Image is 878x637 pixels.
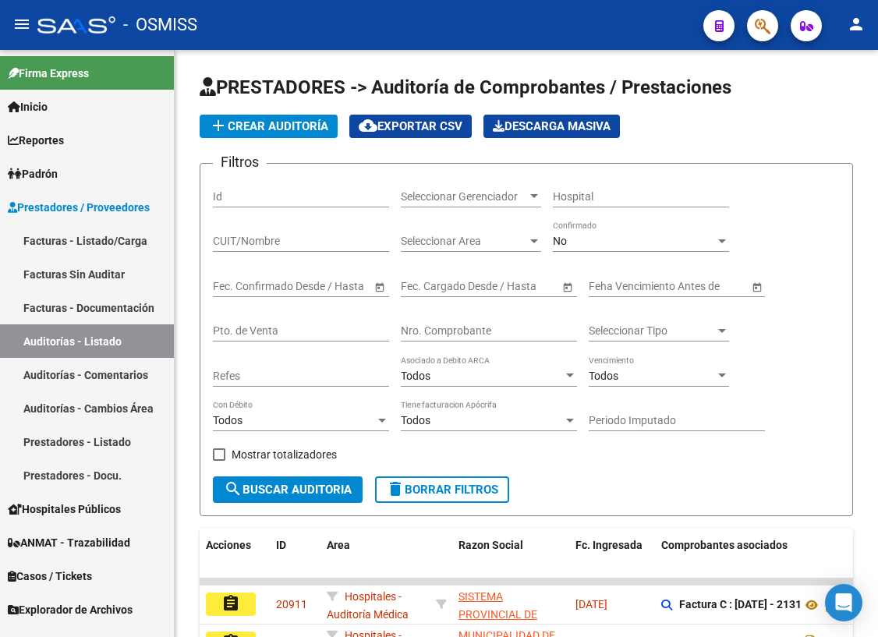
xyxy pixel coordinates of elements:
mat-icon: person [847,15,866,34]
span: Exportar CSV [359,119,462,133]
button: Open calendar [371,278,388,295]
mat-icon: search [224,480,243,498]
span: Seleccionar Gerenciador [401,190,527,203]
mat-icon: delete [386,480,405,498]
h3: Filtros [213,151,267,173]
span: Todos [213,414,243,426]
span: Fc. Ingresada [575,539,643,551]
mat-icon: cloud_download [359,116,377,135]
span: [DATE] [575,598,607,610]
app-download-masive: Descarga masiva de comprobantes (adjuntos) [483,115,620,138]
span: ID [276,539,286,551]
input: Fecha fin [283,280,359,293]
mat-icon: menu [12,15,31,34]
div: - 30691822849 [458,588,563,621]
button: Exportar CSV [349,115,472,138]
button: Open calendar [749,278,765,295]
datatable-header-cell: ID [270,529,320,597]
datatable-header-cell: Area [320,529,430,597]
input: Fecha inicio [401,280,458,293]
span: Razon Social [458,539,523,551]
span: PRESTADORES -> Auditoría de Comprobantes / Prestaciones [200,76,731,98]
span: Area [327,539,350,551]
button: Crear Auditoría [200,115,338,138]
span: Crear Auditoría [209,119,328,133]
span: Inicio [8,98,48,115]
button: Buscar Auditoria [213,476,363,503]
span: Todos [401,370,430,382]
span: Seleccionar Tipo [589,324,715,338]
span: 20911 [276,598,307,610]
span: Buscar Auditoria [224,483,352,497]
mat-icon: assignment [221,594,240,613]
button: Open calendar [559,278,575,295]
span: Hospitales - Auditoría Médica [327,590,409,621]
span: Mostrar totalizadores [232,445,337,464]
span: No [553,235,567,247]
span: Explorador de Archivos [8,601,133,618]
span: Borrar Filtros [386,483,498,497]
span: Hospitales Públicos [8,501,121,518]
span: Seleccionar Area [401,235,527,248]
span: Acciones [206,539,251,551]
i: Descargar documento [822,592,842,617]
strong: Factura C : [DATE] - 2131 [679,599,802,611]
input: Fecha fin [471,280,547,293]
span: Todos [589,370,618,382]
span: ANMAT - Trazabilidad [8,534,130,551]
datatable-header-cell: Razon Social [452,529,569,597]
span: Comprobantes asociados [661,539,788,551]
datatable-header-cell: Acciones [200,529,270,597]
button: Descarga Masiva [483,115,620,138]
span: Descarga Masiva [493,119,611,133]
span: Casos / Tickets [8,568,92,585]
span: Todos [401,414,430,426]
span: Padrón [8,165,58,182]
div: Open Intercom Messenger [825,584,862,621]
button: Borrar Filtros [375,476,509,503]
datatable-header-cell: Fc. Ingresada [569,529,655,597]
mat-icon: add [209,116,228,135]
span: Reportes [8,132,64,149]
span: - OSMISS [123,8,197,42]
span: Firma Express [8,65,89,82]
input: Fecha inicio [213,280,270,293]
span: Prestadores / Proveedores [8,199,150,216]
